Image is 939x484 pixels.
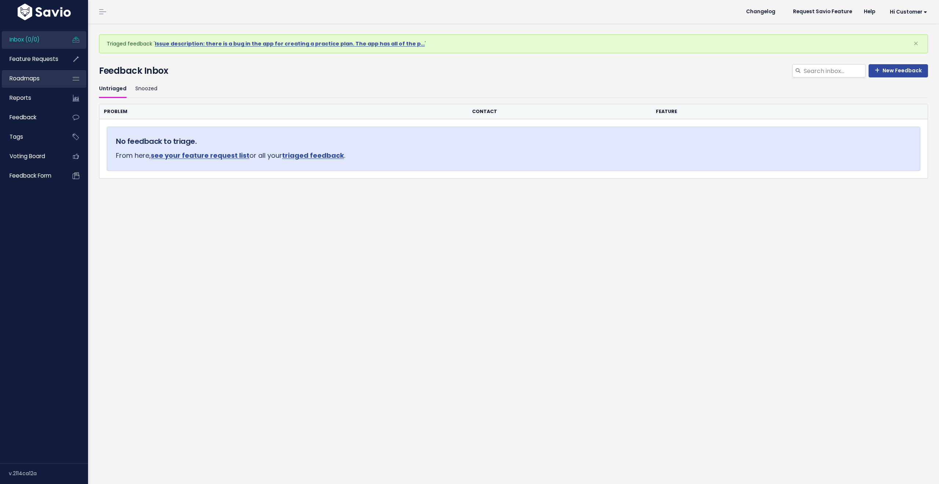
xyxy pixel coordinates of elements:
[2,51,61,68] a: Feature Requests
[869,64,928,77] a: New Feedback
[787,6,858,17] a: Request Savio Feature
[9,464,88,483] div: v.2114ca12a
[151,151,249,160] a: see your feature request list
[10,36,40,43] span: Inbox (0/0)
[468,104,652,119] th: Contact
[803,64,866,77] input: Search inbox...
[858,6,881,17] a: Help
[2,90,61,106] a: Reports
[10,133,23,141] span: Tags
[10,113,36,121] span: Feedback
[906,35,926,52] button: Close
[10,74,40,82] span: Roadmaps
[890,9,927,15] span: Hi Customer
[10,94,31,102] span: Reports
[99,80,928,98] ul: Filter feature requests
[2,109,61,126] a: Feedback
[99,80,127,98] a: Untriaged
[135,80,157,98] a: Snoozed
[2,70,61,87] a: Roadmaps
[10,172,51,179] span: Feedback form
[2,148,61,165] a: Voting Board
[10,55,58,63] span: Feature Requests
[651,104,881,119] th: Feature
[2,31,61,48] a: Inbox (0/0)
[116,150,911,161] p: From here, or all your .
[913,37,918,50] span: ×
[99,34,928,53] div: Triaged feedback ' '
[282,151,344,160] a: triaged feedback
[155,40,425,47] a: Issue description: there is a bug in the app for creating a practice plan. The app has all of the p…
[99,104,468,119] th: Problem
[2,128,61,145] a: Tags
[10,152,45,160] span: Voting Board
[746,9,775,14] span: Changelog
[99,64,928,77] h4: Feedback Inbox
[881,6,933,18] a: Hi Customer
[116,136,911,147] h5: No feedback to triage.
[16,4,73,20] img: logo-white.9d6f32f41409.svg
[2,167,61,184] a: Feedback form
